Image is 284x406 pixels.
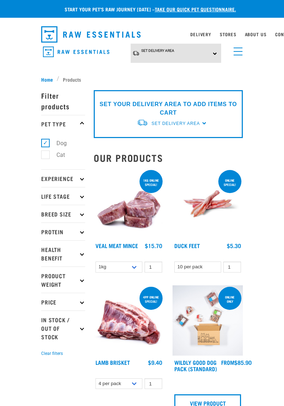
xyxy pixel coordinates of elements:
a: About Us [245,33,267,35]
img: 1160 Veal Meat Mince Medallions 01 [94,169,164,239]
p: In Stock / Out Of Stock [41,311,85,345]
nav: dropdown navigation [35,23,248,45]
div: ONLINE SPECIAL! [218,175,241,190]
p: Filter products [41,87,85,115]
span: Set Delivery Area [152,121,200,126]
a: take our quick pet questionnaire. [155,8,236,10]
img: 1240 Lamb Brisket Pieces 01 [94,285,164,356]
nav: breadcrumbs [41,76,243,83]
a: Veal Meat Mince [95,244,138,247]
div: Online Only [218,292,241,307]
label: Cat [45,150,68,159]
a: Home [41,76,57,83]
div: 4pp online special! [140,292,163,307]
p: Pet Type [41,115,85,133]
a: Duck Feet [174,244,200,247]
div: $15.70 [145,242,162,249]
p: Breed Size [41,205,85,223]
p: Protein [41,223,85,240]
p: Life Stage [41,187,85,205]
div: $85.90 [221,359,252,366]
p: Experience [41,169,85,187]
a: Lamb Brisket [95,361,130,364]
input: 1 [144,262,162,273]
span: FROM [221,361,234,364]
p: Product Weight [41,267,85,293]
h2: Our Products [94,152,243,163]
label: Dog [45,139,70,148]
a: menu [230,43,243,56]
span: Set Delivery Area [141,49,174,53]
a: Stores [220,33,236,35]
p: SET YOUR DELIVERY AREA TO ADD ITEMS TO CART [99,100,237,117]
input: 1 [144,378,162,389]
button: Clear filters [41,350,63,357]
div: $9.40 [148,359,162,366]
img: van-moving.png [137,119,148,126]
a: Delivery [190,33,211,35]
p: Price [41,293,85,311]
span: Home [41,76,53,83]
img: Raw Essentials Logo [43,46,109,57]
p: Health Benefit [41,240,85,267]
div: 1kg online special! [140,175,163,190]
img: van-moving.png [132,50,140,56]
input: 1 [223,262,241,273]
div: $5.30 [227,242,241,249]
img: Raw Essentials Logo [41,26,141,43]
a: Wildly Good Dog Pack (Standard) [174,361,217,370]
img: Dog 0 2sec [173,285,243,356]
img: Raw Essentials Duck Feet Raw Meaty Bones For Dogs [173,169,243,239]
